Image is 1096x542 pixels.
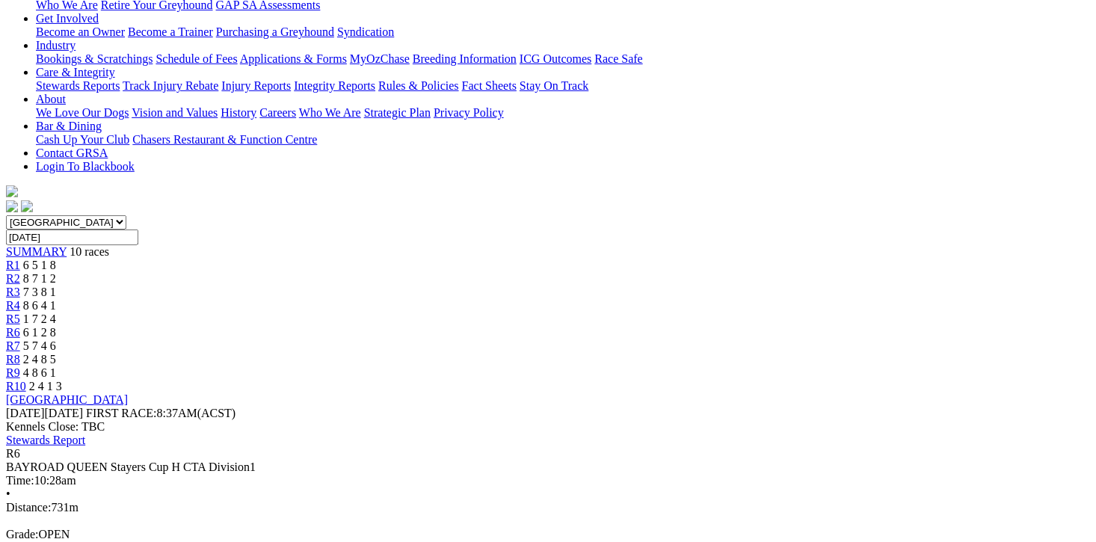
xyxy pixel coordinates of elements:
[23,353,56,366] span: 2 4 8 5
[294,79,375,92] a: Integrity Reports
[6,230,138,245] input: Select date
[21,200,33,212] img: twitter.svg
[350,52,410,65] a: MyOzChase
[216,25,334,38] a: Purchasing a Greyhound
[434,106,504,119] a: Privacy Policy
[36,147,108,159] a: Contact GRSA
[36,66,115,78] a: Care & Integrity
[364,106,431,119] a: Strategic Plan
[6,487,10,500] span: •
[6,461,1090,474] div: BAYROAD QUEEN Stayers Cup H CTA Division1
[221,106,256,119] a: History
[6,339,20,352] a: R7
[6,528,1090,541] div: OPEN
[259,106,296,119] a: Careers
[23,312,56,325] span: 1 7 2 4
[6,312,20,325] a: R5
[36,12,99,25] a: Get Involved
[36,106,1090,120] div: About
[36,133,1090,147] div: Bar & Dining
[156,52,237,65] a: Schedule of Fees
[6,299,20,312] a: R4
[36,120,102,132] a: Bar & Dining
[6,420,1090,434] div: Kennels Close: TBC
[6,528,39,541] span: Grade:
[36,79,1090,93] div: Care & Integrity
[23,366,56,379] span: 4 8 6 1
[70,245,109,258] span: 10 races
[123,79,218,92] a: Track Injury Rebate
[23,299,56,312] span: 8 6 4 1
[6,366,20,379] a: R9
[6,447,20,460] span: R6
[6,393,128,406] a: [GEOGRAPHIC_DATA]
[132,106,218,119] a: Vision and Values
[299,106,361,119] a: Who We Are
[86,407,235,419] span: 8:37AM(ACST)
[6,272,20,285] a: R2
[413,52,517,65] a: Breeding Information
[36,52,153,65] a: Bookings & Scratchings
[6,474,34,487] span: Time:
[128,25,213,38] a: Become a Trainer
[36,52,1090,66] div: Industry
[594,52,642,65] a: Race Safe
[86,407,156,419] span: FIRST RACE:
[36,106,129,119] a: We Love Our Dogs
[6,353,20,366] a: R8
[6,200,18,212] img: facebook.svg
[6,380,26,392] a: R10
[378,79,459,92] a: Rules & Policies
[23,286,56,298] span: 7 3 8 1
[36,39,76,52] a: Industry
[520,79,588,92] a: Stay On Track
[240,52,347,65] a: Applications & Forms
[23,339,56,352] span: 5 7 4 6
[132,133,317,146] a: Chasers Restaurant & Function Centre
[36,79,120,92] a: Stewards Reports
[36,93,66,105] a: About
[36,160,135,173] a: Login To Blackbook
[29,380,62,392] span: 2 4 1 3
[23,326,56,339] span: 6 1 2 8
[6,474,1090,487] div: 10:28am
[520,52,591,65] a: ICG Outcomes
[6,501,51,514] span: Distance:
[221,79,291,92] a: Injury Reports
[36,25,125,38] a: Become an Owner
[36,25,1090,39] div: Get Involved
[6,434,85,446] a: Stewards Report
[6,407,83,419] span: [DATE]
[36,133,129,146] a: Cash Up Your Club
[6,185,18,197] img: logo-grsa-white.png
[6,245,67,258] a: SUMMARY
[23,259,56,271] span: 6 5 1 8
[462,79,517,92] a: Fact Sheets
[6,326,20,339] a: R6
[6,286,20,298] a: R3
[6,501,1090,514] div: 731m
[337,25,394,38] a: Syndication
[23,272,56,285] span: 8 7 1 2
[6,407,45,419] span: [DATE]
[6,259,20,271] a: R1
